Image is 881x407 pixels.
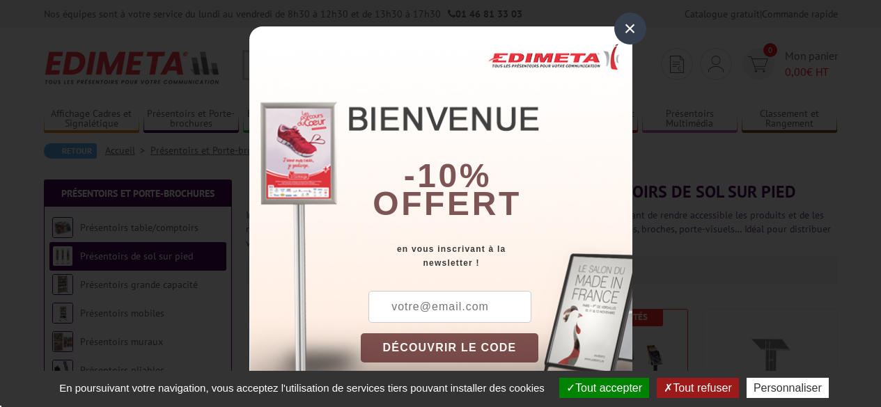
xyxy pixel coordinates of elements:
[373,185,522,222] font: offert
[52,382,552,394] span: En poursuivant votre navigation, vous acceptez l'utilisation de services tiers pouvant installer ...
[404,157,492,194] b: -10%
[559,378,649,398] button: Tout accepter
[361,242,632,270] div: en vous inscrivant à la newsletter !
[368,291,531,323] input: votre@email.com
[657,378,738,398] button: Tout refuser
[614,13,646,45] div: ×
[747,378,829,398] button: Personnaliser (fenêtre modale)
[361,333,539,362] button: DÉCOUVRIR LE CODE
